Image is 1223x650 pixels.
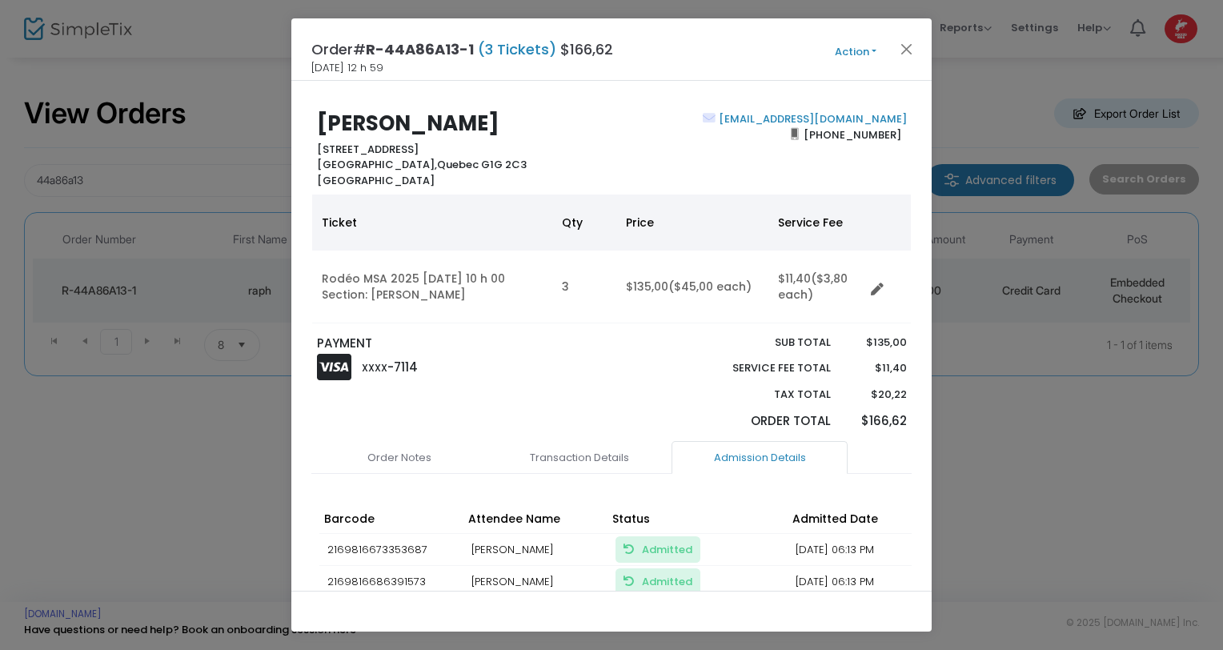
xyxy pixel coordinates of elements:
[695,360,831,376] p: Service Fee Total
[463,566,607,599] td: [PERSON_NAME]
[311,38,613,60] h4: Order# $166,62
[317,335,604,353] p: PAYMENT
[695,412,831,431] p: Order Total
[846,387,906,403] p: $20,22
[716,111,907,126] a: [EMAIL_ADDRESS][DOMAIN_NAME]
[695,335,831,351] p: Sub total
[607,506,788,534] th: Status
[616,195,768,251] th: Price
[552,195,616,251] th: Qty
[642,542,692,557] span: Admitted
[387,359,418,375] span: -7114
[362,361,387,375] span: XXXX
[312,195,552,251] th: Ticket
[463,506,607,534] th: Attendee Name
[317,157,437,172] span: [GEOGRAPHIC_DATA],
[896,38,917,59] button: Close
[808,43,904,61] button: Action
[695,387,831,403] p: Tax Total
[311,441,487,475] a: Order Notes
[317,109,499,138] b: [PERSON_NAME]
[312,251,552,323] td: Rodéo MSA 2025 [DATE] 10 h 00 Section: [PERSON_NAME]
[672,441,848,475] a: Admission Details
[846,335,906,351] p: $135,00
[319,566,463,599] td: 2169816686391573
[552,251,616,323] td: 3
[642,574,692,589] span: Admitted
[366,39,474,59] span: R-44A86A13-1
[319,533,463,566] td: 2169816673353687
[616,251,768,323] td: $135,00
[768,251,864,323] td: $11,40
[317,142,527,188] b: [STREET_ADDRESS] Quebec G1G 2C3 [GEOGRAPHIC_DATA]
[319,506,463,534] th: Barcode
[491,441,668,475] a: Transaction Details
[846,412,906,431] p: $166,62
[846,360,906,376] p: $11,40
[799,122,907,147] span: [PHONE_NUMBER]
[668,279,752,295] span: ($45,00 each)
[788,566,932,599] td: [DATE] 06:13 PM
[312,195,911,323] div: Data table
[474,39,560,59] span: (3 Tickets)
[778,271,848,303] span: ($3,80 each)
[311,60,383,76] span: [DATE] 12 h 59
[463,533,607,566] td: [PERSON_NAME]
[768,195,864,251] th: Service Fee
[788,506,932,534] th: Admitted Date
[788,533,932,566] td: [DATE] 06:13 PM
